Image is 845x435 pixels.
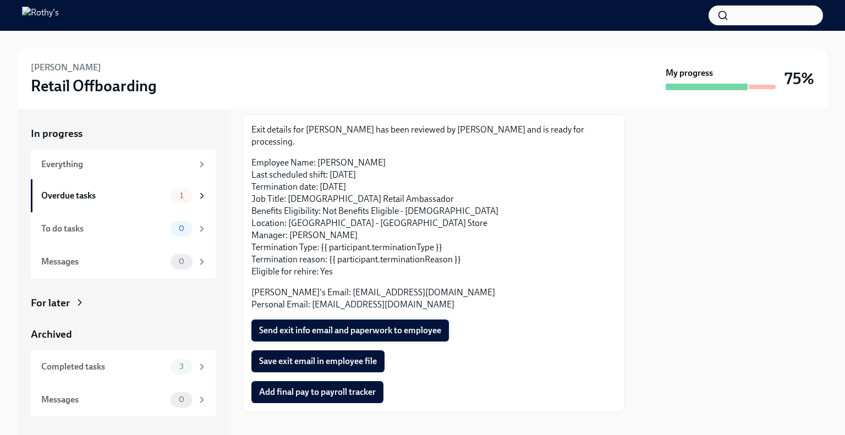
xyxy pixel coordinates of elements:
h3: Retail Offboarding [31,76,157,96]
p: Employee Name: [PERSON_NAME] Last scheduled shift: [DATE] Termination date: [DATE] Job Title: [DE... [251,157,616,278]
div: Completed tasks [41,361,166,373]
span: Add final pay to payroll tracker [259,387,376,398]
a: In progress [31,126,216,141]
h6: [PERSON_NAME] [31,62,101,74]
div: Everything [41,158,193,170]
a: Archived [31,327,216,342]
img: Rothy's [22,7,59,24]
h3: 75% [784,69,814,89]
a: Completed tasks3 [31,350,216,383]
p: [PERSON_NAME]'s Email: [EMAIL_ADDRESS][DOMAIN_NAME] Personal Email: [EMAIL_ADDRESS][DOMAIN_NAME] [251,287,616,311]
div: Overdue tasks [41,190,166,202]
a: Overdue tasks1 [31,179,216,212]
a: Messages0 [31,383,216,416]
span: 3 [173,362,190,371]
div: Messages [41,256,166,268]
div: For later [31,296,70,310]
span: 1 [173,191,190,200]
div: To do tasks [41,223,166,235]
a: To do tasks0 [31,212,216,245]
a: For later [31,296,216,310]
a: Everything [31,150,216,179]
span: Send exit info email and paperwork to employee [259,325,441,336]
div: Messages [41,394,166,406]
p: Exit details for [PERSON_NAME] has been reviewed by [PERSON_NAME] and is ready for processing. [251,124,616,148]
button: Send exit info email and paperwork to employee [251,320,449,342]
span: Save exit email in employee file [259,356,377,367]
span: 0 [172,257,191,266]
a: Messages0 [31,245,216,278]
strong: My progress [666,67,713,79]
span: 0 [172,395,191,404]
button: Add final pay to payroll tracker [251,381,383,403]
button: Save exit email in employee file [251,350,385,372]
span: 0 [172,224,191,233]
